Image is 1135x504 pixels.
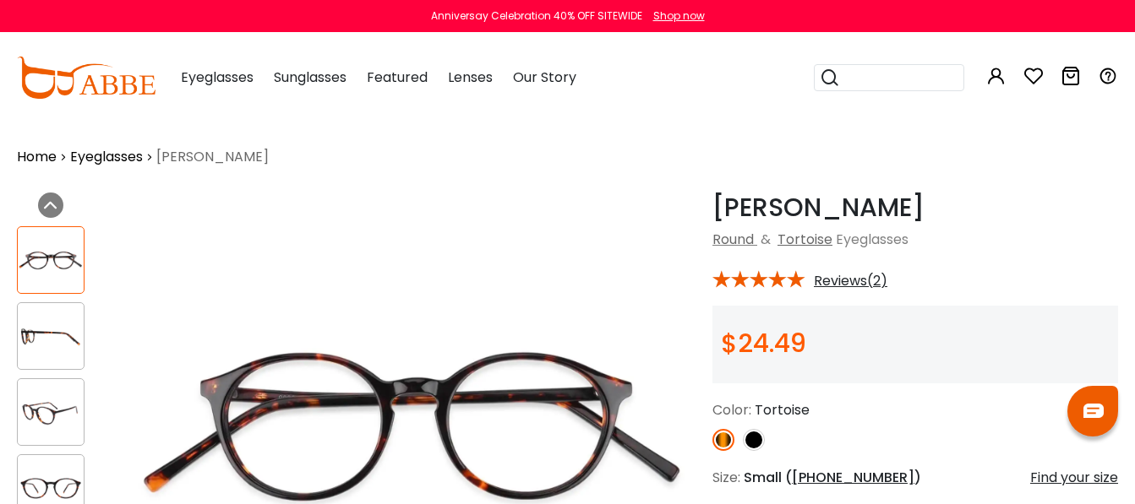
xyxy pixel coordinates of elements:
img: Esteban Tortoise TR Eyeglasses , UniversalBridgeFit Frames from ABBE Glasses [18,244,84,277]
span: Size: [712,468,740,487]
span: [PHONE_NUMBER] [792,468,914,487]
a: Round [712,230,754,249]
span: Featured [367,68,428,87]
span: Lenses [448,68,493,87]
span: [PERSON_NAME] [156,147,269,167]
span: $24.49 [721,325,806,361]
span: Reviews(2) [814,274,887,289]
span: Eyeglasses [181,68,254,87]
span: Tortoise [755,400,810,420]
a: Eyeglasses [70,147,143,167]
img: Esteban Tortoise TR Eyeglasses , UniversalBridgeFit Frames from ABBE Glasses [18,396,84,429]
span: Sunglasses [274,68,347,87]
img: chat [1083,404,1104,418]
img: abbeglasses.com [17,57,156,99]
a: Shop now [645,8,705,23]
a: Tortoise [778,230,832,249]
span: Eyeglasses [836,230,909,249]
span: Our Story [513,68,576,87]
div: Anniversay Celebration 40% OFF SITEWIDE [431,8,642,24]
div: Find your size [1030,468,1118,488]
a: Home [17,147,57,167]
h1: [PERSON_NAME] [712,192,1118,223]
img: Esteban Tortoise TR Eyeglasses , UniversalBridgeFit Frames from ABBE Glasses [18,320,84,353]
span: Color: [712,400,751,420]
span: Small ( ) [744,468,921,487]
span: & [757,230,774,249]
div: Shop now [653,8,705,24]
